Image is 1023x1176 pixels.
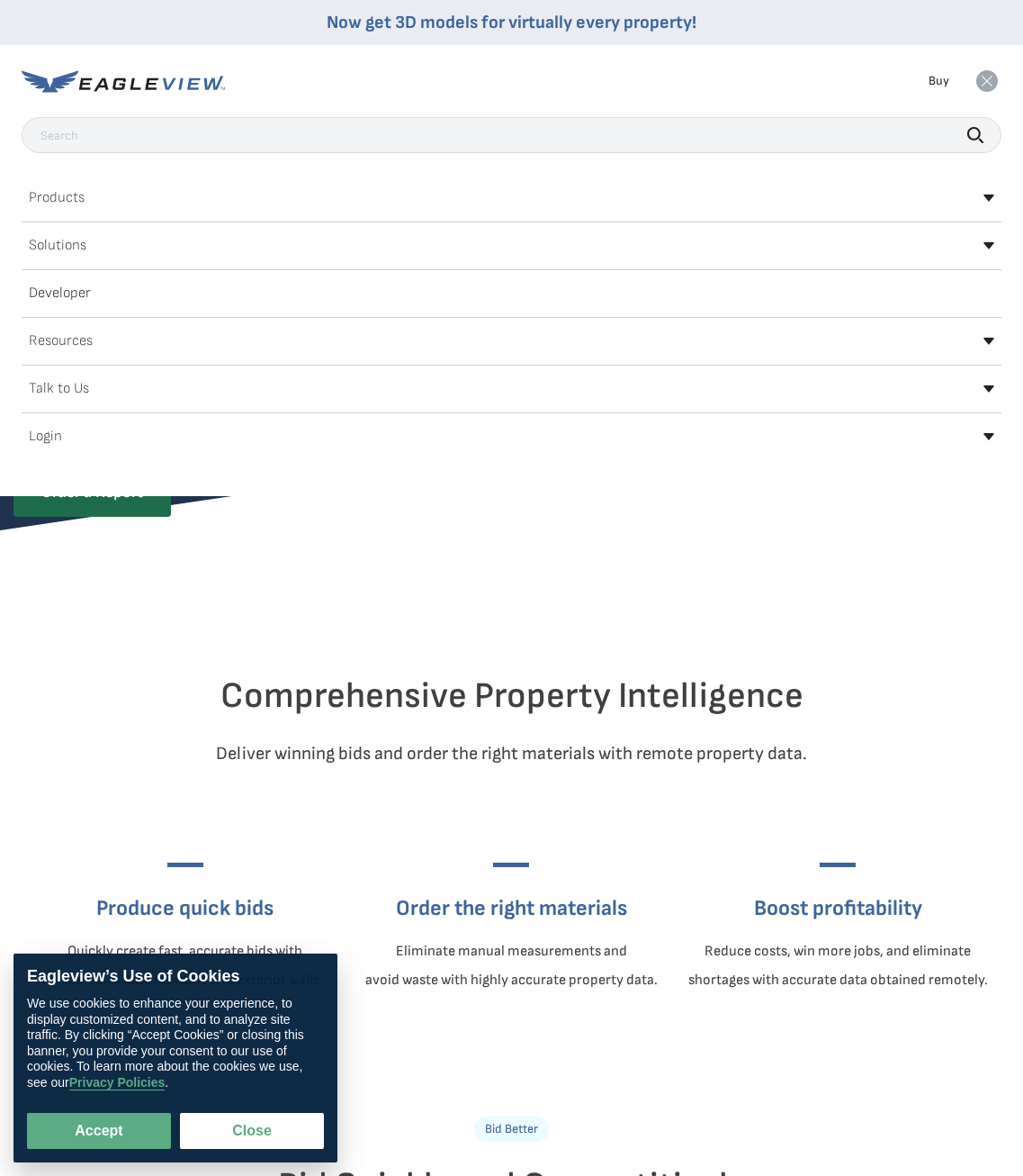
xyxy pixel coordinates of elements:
[27,996,324,1090] div: We use cookies to enhance your experience, to display customized content, and to analyze site tra...
[27,967,324,987] div: Eagleview’s Use of Cookies
[29,286,91,301] h2: Developer
[27,1113,171,1149] button: Accept
[474,1117,549,1142] p: Bid Better
[929,73,949,89] a: Buy
[13,739,1010,768] p: Deliver winning bids and order the right materials with remote property data.
[47,894,323,923] h3: Produce quick bids
[365,894,658,923] h3: Order the right materials
[29,191,85,205] h2: Products
[29,430,62,444] h2: Login
[13,674,1010,718] h2: Comprehensive Property Intelligence
[688,937,988,995] p: Reduce costs, win more jobs, and eliminate shortages with accurate data obtained remotely.
[327,12,696,33] a: Now get 3D models for virtually every property!
[29,382,89,396] h2: Talk to Us
[365,937,658,995] p: Eliminate manual measurements and avoid waste with highly accurate property data.
[688,894,988,923] h3: Boost profitability
[180,1113,324,1149] button: Close
[47,937,323,995] p: Quickly create fast, accurate bids with virtual sales data for roofs and exterior walls.
[69,1075,166,1090] a: Privacy Policies
[22,279,1001,308] a: Developer
[29,239,86,253] h2: Solutions
[29,334,93,348] h2: Resources
[22,117,1001,153] input: Search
